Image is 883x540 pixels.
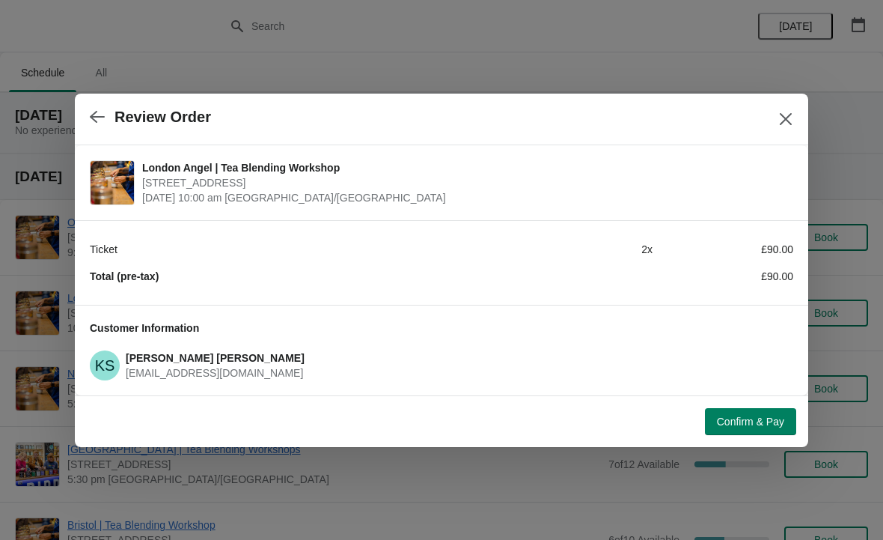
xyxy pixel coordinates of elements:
[90,242,512,257] div: Ticket
[512,242,653,257] div: 2 x
[772,106,799,133] button: Close
[91,161,134,204] img: London Angel | Tea Blending Workshop | 26 Camden Passage, The Angel, London N1 8ED, UK | Septembe...
[90,270,159,282] strong: Total (pre-tax)
[142,190,786,205] span: [DATE] 10:00 am [GEOGRAPHIC_DATA]/[GEOGRAPHIC_DATA]
[90,351,120,380] span: Kathryn
[142,175,786,190] span: [STREET_ADDRESS]
[114,109,211,126] h2: Review Order
[705,408,796,435] button: Confirm & Pay
[142,160,786,175] span: London Angel | Tea Blending Workshop
[126,352,305,364] span: [PERSON_NAME] [PERSON_NAME]
[95,357,115,374] text: KS
[90,322,199,334] span: Customer Information
[126,367,303,379] span: [EMAIL_ADDRESS][DOMAIN_NAME]
[717,416,784,428] span: Confirm & Pay
[653,269,793,284] div: £90.00
[653,242,793,257] div: £90.00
